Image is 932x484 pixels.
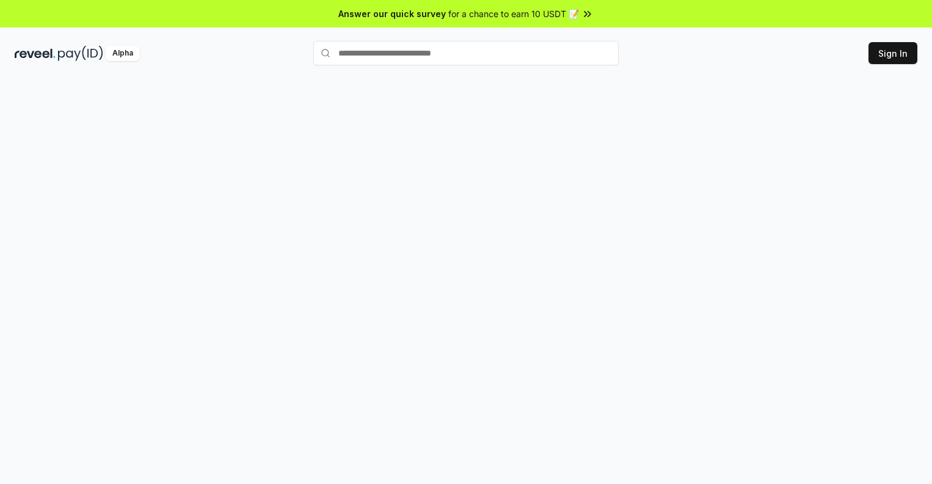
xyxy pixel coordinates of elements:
[868,42,917,64] button: Sign In
[15,46,56,61] img: reveel_dark
[338,7,446,20] span: Answer our quick survey
[58,46,103,61] img: pay_id
[106,46,140,61] div: Alpha
[448,7,579,20] span: for a chance to earn 10 USDT 📝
